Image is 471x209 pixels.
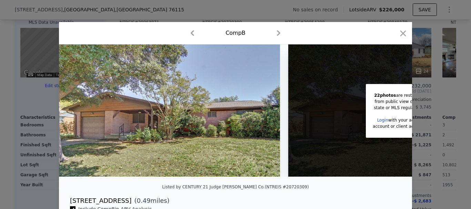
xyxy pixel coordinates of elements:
[373,105,425,111] div: state or MLS regulations
[59,44,280,177] img: Property Img
[377,118,388,123] a: Login
[373,92,425,98] div: are restricted
[137,197,151,204] span: 0.49
[373,98,425,105] div: from public view due to
[70,196,131,206] div: [STREET_ADDRESS]
[226,29,245,37] div: Comp B
[373,123,425,129] div: account or client account
[162,185,309,189] div: Listed by CENTURY 21 Judge [PERSON_NAME] Co. (NTREIS #20720309)
[131,196,169,206] span: ( miles)
[374,93,396,98] span: 22 photos
[388,118,421,123] span: with your agent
